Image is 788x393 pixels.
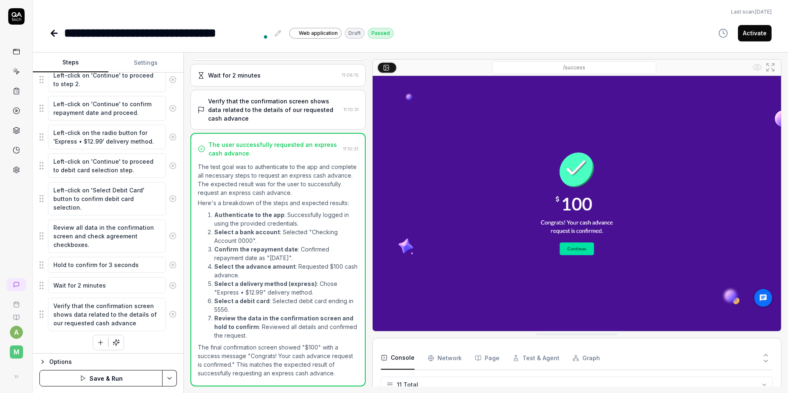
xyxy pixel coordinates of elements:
[49,357,177,367] div: Options
[64,24,270,42] div: To enrich screen reader interactions, please activate Accessibility in Grammarly extension settings
[10,326,23,339] button: a
[214,262,358,279] li: : Requested $100 cash advance.
[214,210,358,228] li: : Successfully logged in using the provided credentials.
[208,97,340,123] div: Verify that the confirmation screen shows data related to the details of our requested cash advance
[343,146,358,152] time: 11:10:31
[39,96,177,121] div: Suggestions
[342,72,359,78] time: 11:08:15
[214,279,358,297] li: : Chose "Express • $12.99" delivery method.
[214,263,295,270] strong: Select the advance amount
[345,28,364,39] div: Draft
[39,357,177,367] button: Options
[108,53,184,73] button: Settings
[214,246,298,253] strong: Confirm the repayment date
[39,67,177,92] div: Suggestions
[208,71,261,80] div: Wait for 2 minutes
[214,297,270,304] strong: Select a debit card
[39,370,163,386] button: Save & Run
[166,158,180,174] button: Remove step
[166,71,180,88] button: Remove step
[751,61,764,74] button: Show all interative elements
[368,28,394,39] div: Passed
[166,228,180,244] button: Remove step
[731,8,772,16] span: Last scan:
[166,277,180,294] button: Remove step
[289,27,341,39] a: Web application
[214,280,317,287] strong: Select a delivery method (express)
[39,219,177,253] div: Suggestions
[10,345,23,359] span: M
[713,25,733,41] button: View version history
[3,308,29,321] a: Documentation
[39,124,177,150] div: Suggestions
[166,100,180,117] button: Remove step
[39,153,177,178] div: Suggestions
[731,8,772,16] button: Last scan:[DATE]
[475,347,499,370] button: Page
[513,347,559,370] button: Test & Agent
[39,277,177,294] div: Suggestions
[381,347,415,370] button: Console
[214,211,284,218] strong: Authenticate to the app
[198,343,358,377] p: The final confirmation screen showed "$100" with a success message "Congrats! Your cash advance r...
[3,339,29,360] button: M
[3,295,29,308] a: Book a call with us
[344,107,359,112] time: 11:10:31
[299,30,338,37] span: Web application
[214,228,358,245] li: : Selected "Checking Account 0000".
[428,347,462,370] button: Network
[39,182,177,216] div: Suggestions
[198,162,358,197] p: The test goal was to authenticate to the app and complete all necessary steps to request an expre...
[214,228,280,235] strong: Select a bank account
[39,297,177,331] div: Suggestions
[755,9,772,15] time: [DATE]
[208,140,340,158] div: The user successfully requested an express cash advance.
[373,76,781,331] img: Screenshot
[166,257,180,273] button: Remove step
[166,190,180,207] button: Remove step
[7,278,26,291] a: New conversation
[198,199,358,207] p: Here's a breakdown of the steps and expected results:
[33,53,108,73] button: Steps
[214,315,353,330] strong: Review the data in the confirmation screen and hold to confirm
[573,347,600,370] button: Graph
[166,306,180,322] button: Remove step
[39,256,177,274] div: Suggestions
[214,245,358,262] li: : Confirmed repayment date as "[DATE]".
[214,297,358,314] li: : Selected debit card ending in 5556.
[214,314,358,340] li: : Reviewed all details and confirmed the request.
[764,61,777,74] button: Open in full screen
[166,129,180,145] button: Remove step
[738,25,772,41] button: Activate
